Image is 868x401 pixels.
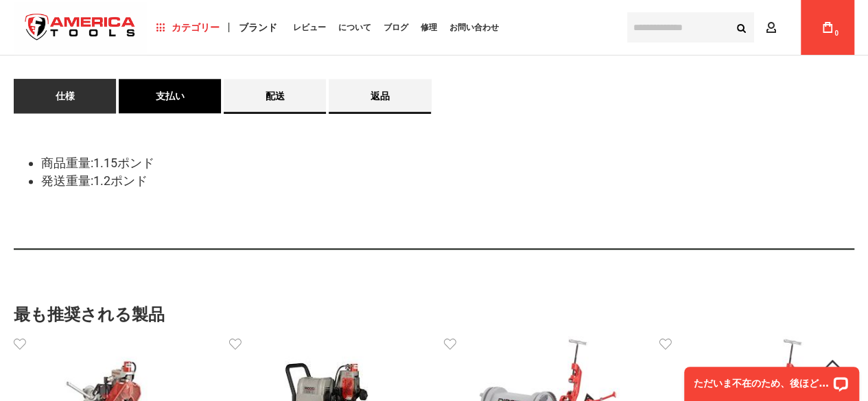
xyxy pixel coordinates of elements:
a: お問い合わせ [443,19,505,37]
a: について [332,19,377,37]
font: ただいま不在のため、後ほど再度ご確認ください。 [19,21,240,32]
img: アメリカツール [14,2,147,53]
font: について [338,23,371,32]
button: LiveChatチャットウィジェットを開く [158,18,174,34]
a: カテゴリー [150,19,226,37]
button: 検索 [728,14,754,40]
a: 修理 [414,19,443,37]
a: 支払い [119,79,221,113]
font: ブランド [239,22,277,33]
font: 返品 [371,90,390,101]
iframe: LiveChatチャットウィジェット [675,358,868,401]
font: ブログ [384,23,408,32]
font: レビュー [293,23,326,32]
font: 修理 [421,23,437,32]
font: カテゴリー [172,22,220,33]
font: お問い合わせ [449,23,499,32]
a: ブログ [377,19,414,37]
font: 配送 [266,90,285,101]
a: 仕様 [14,79,116,113]
font: 1.2ポンド [93,173,148,188]
font: 商品重量: [41,156,93,170]
a: 店舗ロゴ [14,2,147,53]
font: 0 [834,29,838,37]
font: アカウント [782,22,830,33]
font: 支払い [156,90,185,101]
a: 配送 [224,79,326,113]
a: 返品 [329,79,431,113]
font: 1.15ポンド [93,156,154,170]
a: ブランド [233,19,283,37]
a: レビュー [287,19,332,37]
font: 発送重量: [41,173,93,188]
font: 最も推奨される製品 [14,304,165,324]
font: 仕様 [56,90,75,101]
